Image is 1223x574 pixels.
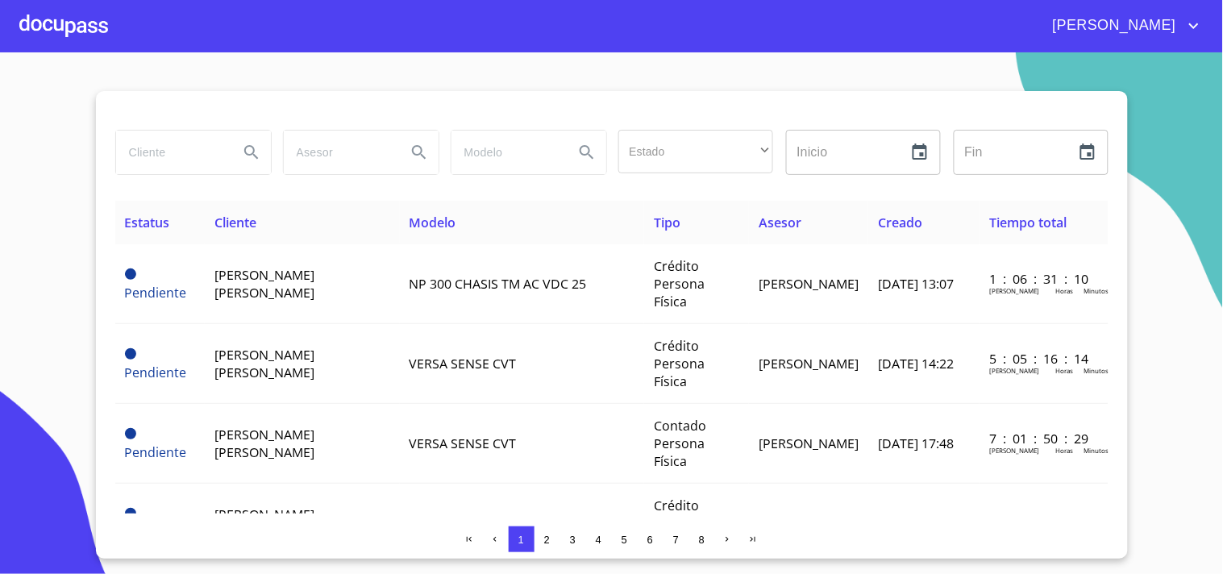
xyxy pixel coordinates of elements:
span: Pendiente [125,284,187,302]
span: Crédito Persona Física [654,337,705,390]
span: Contado Persona Física [654,417,706,470]
span: 4 [596,534,601,546]
span: 3 [570,534,576,546]
button: Search [232,133,271,172]
span: Crédito Persona Física [654,497,705,550]
span: [PERSON_NAME] [PERSON_NAME] [214,346,314,381]
span: Asesor [759,214,801,231]
span: [PERSON_NAME] [PERSON_NAME] [214,505,314,541]
span: 7 [673,534,679,546]
span: Cliente [214,214,256,231]
span: [PERSON_NAME] [759,435,859,452]
span: NP 300 CHASIS TM AC VDC 25 [410,275,587,293]
button: 8 [689,526,715,552]
span: Pendiente [125,268,136,280]
p: 1 : 06 : 31 : 10 [989,270,1098,288]
p: Horas [1055,366,1073,375]
span: [PERSON_NAME] [PERSON_NAME] [214,266,314,302]
span: [PERSON_NAME] [759,355,859,372]
span: 6 [647,534,653,546]
span: VERSA SENSE CVT [410,355,517,372]
span: Tipo [654,214,680,231]
button: 7 [663,526,689,552]
div: ​ [618,130,773,173]
p: Minutos [1084,446,1109,455]
input: search [116,131,226,174]
input: search [451,131,561,174]
button: 1 [509,526,535,552]
span: [DATE] 17:48 [878,435,954,452]
p: Horas [1055,446,1073,455]
button: Search [400,133,439,172]
span: Crédito Persona Física [654,257,705,310]
span: Pendiente [125,364,187,381]
button: 2 [535,526,560,552]
p: Horas [1055,286,1073,295]
p: [PERSON_NAME] [989,446,1039,455]
p: [PERSON_NAME] [989,286,1039,295]
span: 8 [699,534,705,546]
button: 5 [612,526,638,552]
span: [PERSON_NAME] [759,275,859,293]
span: Pendiente [125,428,136,439]
button: 4 [586,526,612,552]
input: search [284,131,393,174]
span: 1 [518,534,524,546]
p: 7 : 05 : 41 : 54 [989,510,1098,527]
span: [DATE] 13:07 [878,275,954,293]
span: Tiempo total [989,214,1067,231]
p: 7 : 01 : 50 : 29 [989,430,1098,447]
span: Pendiente [125,508,136,519]
p: 5 : 05 : 16 : 14 [989,350,1098,368]
span: Creado [878,214,922,231]
span: 2 [544,534,550,546]
span: [PERSON_NAME] [PERSON_NAME] [214,426,314,461]
button: account of current user [1041,13,1204,39]
p: Minutos [1084,366,1109,375]
span: Modelo [410,214,456,231]
span: [DATE] 14:22 [878,355,954,372]
span: Pendiente [125,443,187,461]
p: Minutos [1084,286,1109,295]
button: Search [568,133,606,172]
span: VERSA SENSE CVT [410,435,517,452]
button: 3 [560,526,586,552]
span: Estatus [125,214,170,231]
span: [PERSON_NAME] [1041,13,1184,39]
span: Pendiente [125,348,136,360]
button: 6 [638,526,663,552]
span: 5 [622,534,627,546]
p: [PERSON_NAME] [989,366,1039,375]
